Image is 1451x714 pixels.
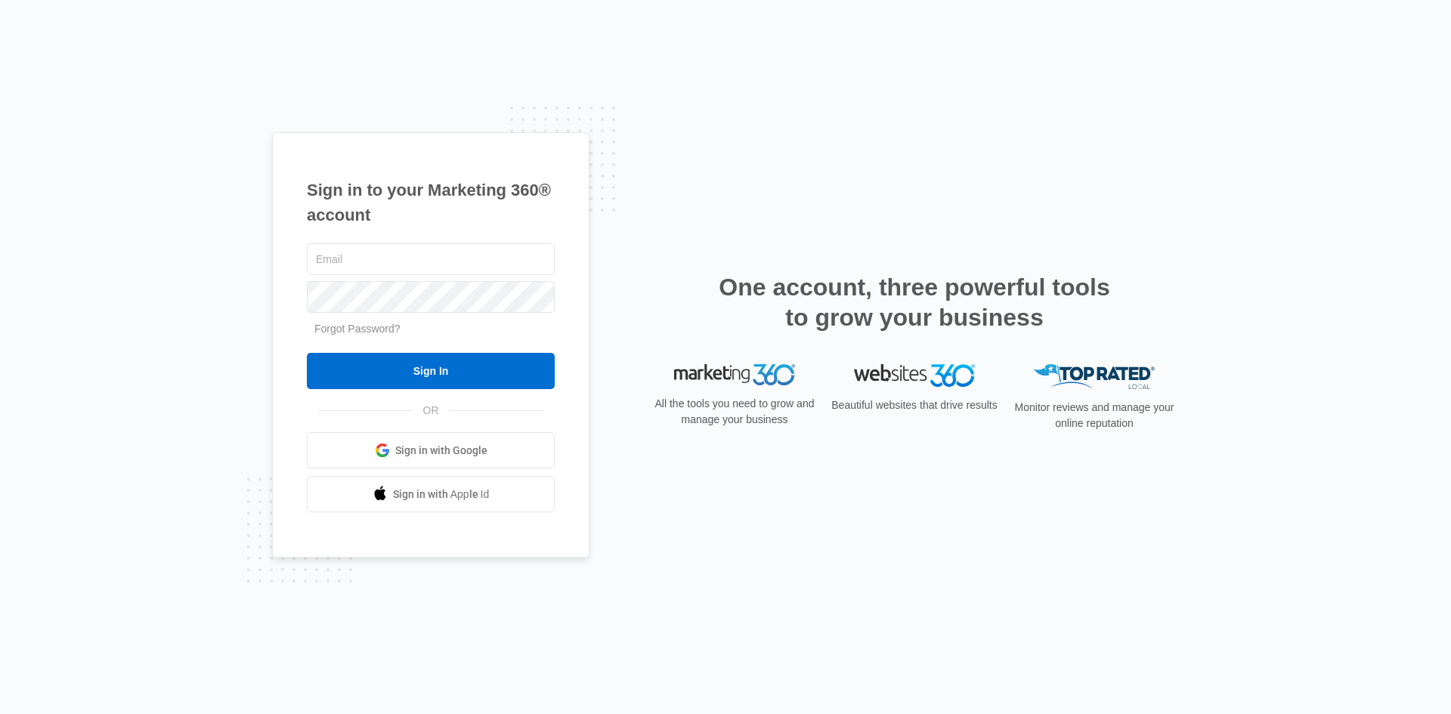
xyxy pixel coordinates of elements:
[395,443,487,459] span: Sign in with Google
[674,364,795,385] img: Marketing 360
[307,432,555,468] a: Sign in with Google
[714,272,1115,332] h2: One account, three powerful tools to grow your business
[1034,364,1155,389] img: Top Rated Local
[307,243,555,275] input: Email
[307,353,555,389] input: Sign In
[307,178,555,227] h1: Sign in to your Marketing 360® account
[307,476,555,512] a: Sign in with Apple Id
[413,403,450,419] span: OR
[830,397,999,413] p: Beautiful websites that drive results
[393,487,490,502] span: Sign in with Apple Id
[314,323,401,335] a: Forgot Password?
[854,364,975,386] img: Websites 360
[650,396,819,428] p: All the tools you need to grow and manage your business
[1010,400,1179,431] p: Monitor reviews and manage your online reputation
